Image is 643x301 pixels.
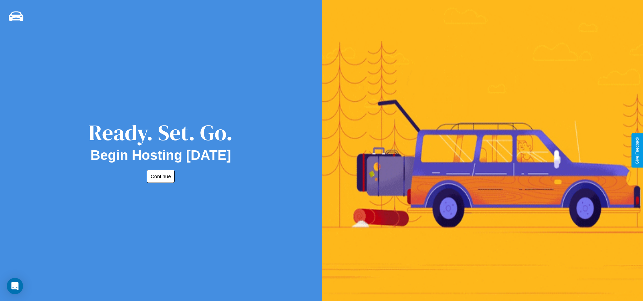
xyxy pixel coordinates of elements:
div: Open Intercom Messenger [7,278,23,294]
div: Give Feedback [635,137,640,164]
div: Ready. Set. Go. [88,117,233,148]
button: Continue [147,170,175,183]
h2: Begin Hosting [DATE] [91,148,231,163]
